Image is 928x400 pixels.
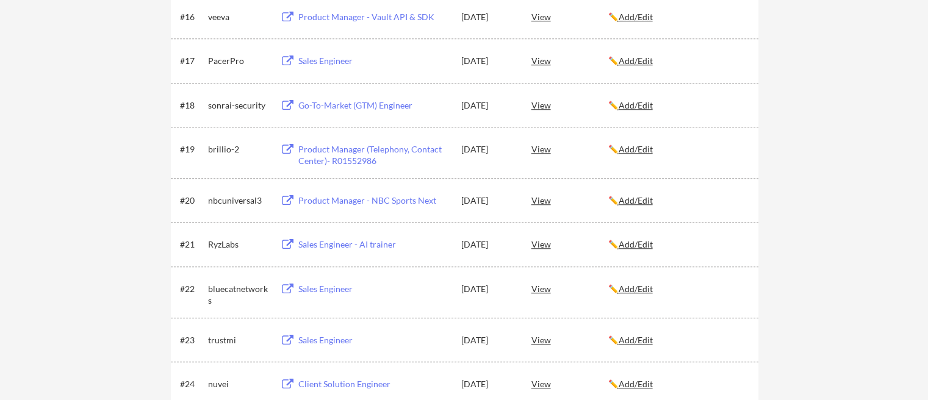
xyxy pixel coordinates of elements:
div: ✏️ [608,378,747,390]
div: [DATE] [461,11,515,23]
div: View [531,49,608,71]
div: [DATE] [461,55,515,67]
div: ✏️ [608,143,747,155]
div: [DATE] [461,378,515,390]
div: View [531,373,608,395]
div: View [531,5,608,27]
u: Add/Edit [619,12,653,22]
div: Sales Engineer - AI trainer [298,238,450,251]
u: Add/Edit [619,55,653,66]
div: #16 [180,11,204,23]
u: Add/Edit [619,100,653,110]
div: Product Manager (Telephony, Contact Center)- R01552986 [298,143,450,167]
div: Product Manager - NBC Sports Next [298,195,450,207]
u: Add/Edit [619,379,653,389]
div: [DATE] [461,238,515,251]
div: ✏️ [608,99,747,112]
div: [DATE] [461,143,515,155]
div: ✏️ [608,195,747,207]
div: #17 [180,55,204,67]
div: Client Solution Engineer [298,378,450,390]
u: Add/Edit [619,195,653,205]
div: View [531,329,608,351]
div: [DATE] [461,99,515,112]
div: ✏️ [608,238,747,251]
div: nbcuniversal3 [208,195,269,207]
div: View [531,233,608,255]
div: ✏️ [608,283,747,295]
div: #22 [180,283,204,295]
div: bluecatnetworks [208,283,269,307]
div: #19 [180,143,204,155]
u: Add/Edit [619,144,653,154]
div: PacerPro [208,55,269,67]
div: View [531,277,608,299]
div: trustmi [208,334,269,346]
u: Add/Edit [619,335,653,345]
div: #21 [180,238,204,251]
div: brillio-2 [208,143,269,155]
div: Sales Engineer [298,334,450,346]
div: View [531,189,608,211]
div: nuvei [208,378,269,390]
div: View [531,94,608,116]
div: Sales Engineer [298,283,450,295]
div: ✏️ [608,11,747,23]
div: RyzLabs [208,238,269,251]
div: #18 [180,99,204,112]
div: View [531,138,608,160]
div: Product Manager - Vault API & SDK [298,11,450,23]
div: [DATE] [461,283,515,295]
u: Add/Edit [619,284,653,294]
div: #24 [180,378,204,390]
div: ✏️ [608,55,747,67]
div: veeva [208,11,269,23]
div: #23 [180,334,204,346]
div: sonrai-security [208,99,269,112]
div: #20 [180,195,204,207]
div: [DATE] [461,334,515,346]
div: [DATE] [461,195,515,207]
div: ✏️ [608,334,747,346]
u: Add/Edit [619,239,653,249]
div: Sales Engineer [298,55,450,67]
div: Go-To-Market (GTM) Engineer [298,99,450,112]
